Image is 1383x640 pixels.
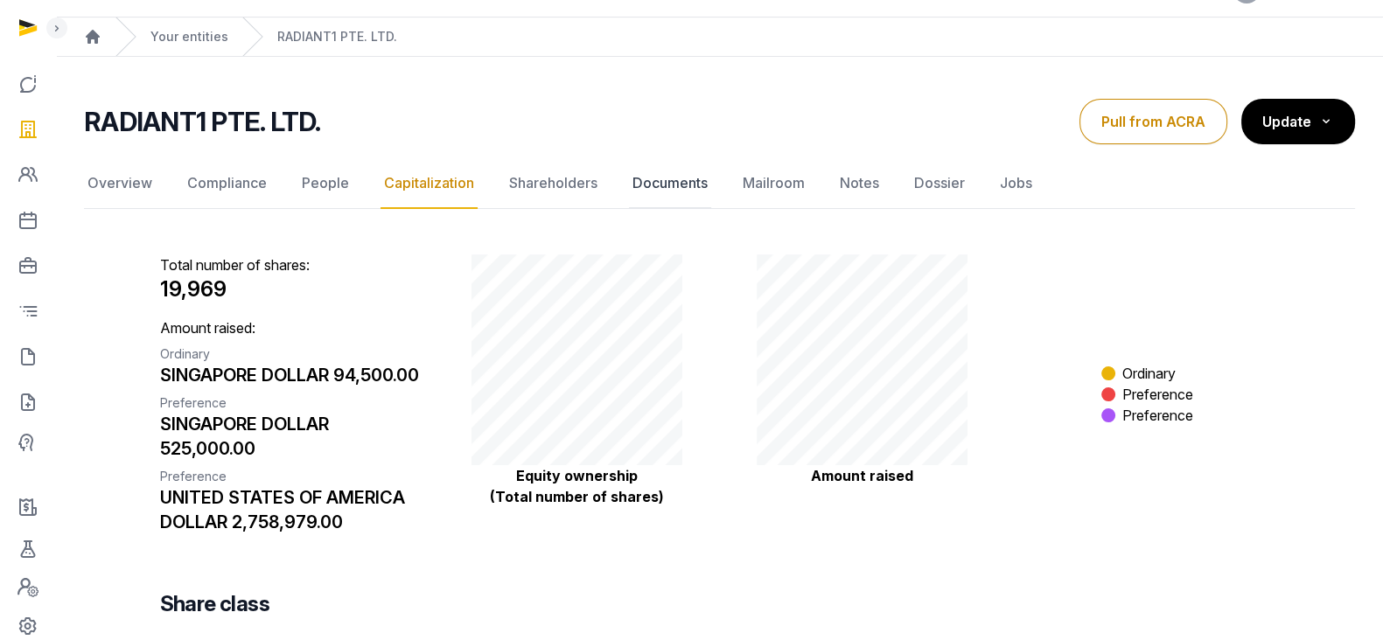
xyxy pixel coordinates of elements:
[298,158,353,209] a: People
[1101,384,1193,405] li: Preference
[471,465,683,507] p: Equity ownership (Total number of shares)
[160,276,227,302] span: 19,969
[160,363,424,387] div: SINGAPORE DOLLAR 94,500.00
[1262,113,1311,130] span: Update
[1101,363,1193,384] li: Ordinary
[1079,99,1227,144] button: Pull from ACRA
[160,254,424,303] p: Total number of shares:
[160,485,424,534] div: UNITED STATES OF AMERICA DOLLAR 2,758,979.00
[381,158,478,209] a: Capitalization
[506,158,601,209] a: Shareholders
[84,106,321,137] h2: RADIANT1 PTE. LTD.
[160,412,424,461] div: SINGAPORE DOLLAR 525,000.00
[757,465,968,486] p: Amount raised
[160,317,424,534] p: Amount raised:
[1241,99,1355,144] button: Update
[739,158,808,209] a: Mailroom
[84,158,156,209] a: Overview
[56,17,1383,57] nav: Breadcrumb
[996,158,1036,209] a: Jobs
[160,394,424,412] div: Preference
[629,158,711,209] a: Documents
[911,158,968,209] a: Dossier
[1101,405,1193,426] li: Preference
[150,28,228,45] a: Your entities
[160,345,424,363] div: Ordinary
[84,158,1355,209] nav: Tabs
[277,28,397,45] a: RADIANT1 PTE. LTD.
[836,158,883,209] a: Notes
[160,590,269,618] h3: Share class
[160,468,424,485] div: Preference
[184,158,270,209] a: Compliance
